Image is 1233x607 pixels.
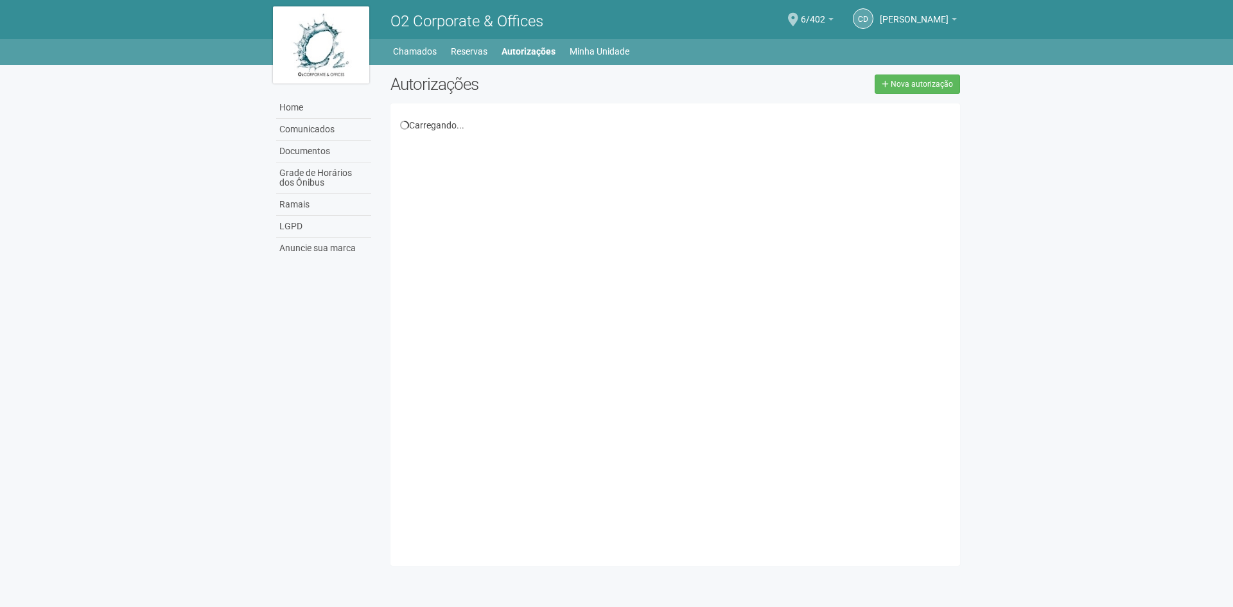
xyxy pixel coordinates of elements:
a: Autorizações [502,42,555,60]
a: Comunicados [276,119,371,141]
a: Anuncie sua marca [276,238,371,259]
span: Nova autorização [891,80,953,89]
span: O2 Corporate & Offices [390,12,543,30]
a: [PERSON_NAME] [880,16,957,26]
a: Ramais [276,194,371,216]
a: 6/402 [801,16,834,26]
a: Cd [853,8,873,29]
a: Chamados [393,42,437,60]
a: Minha Unidade [570,42,629,60]
a: LGPD [276,216,371,238]
a: Grade de Horários dos Ônibus [276,163,371,194]
span: Cristine da Silva Covinha [880,2,949,24]
a: Nova autorização [875,75,960,94]
span: 6/402 [801,2,825,24]
img: logo.jpg [273,6,369,84]
a: Reservas [451,42,487,60]
a: Home [276,97,371,119]
div: Carregando... [400,119,950,131]
h2: Autorizações [390,75,665,94]
a: Documentos [276,141,371,163]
